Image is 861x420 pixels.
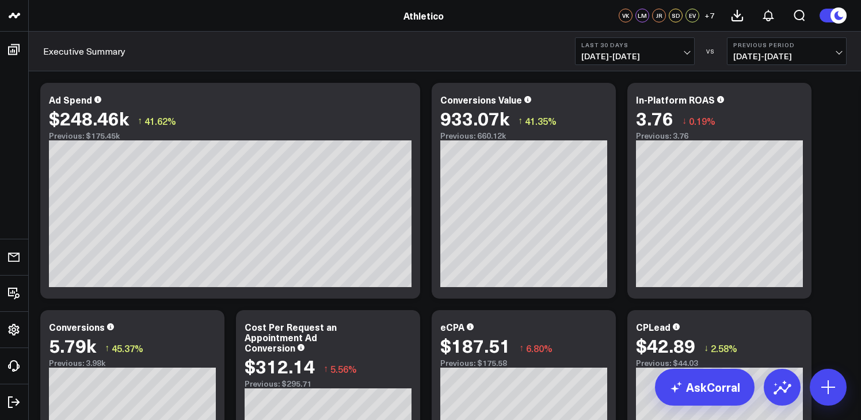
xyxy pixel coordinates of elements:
[581,41,688,48] b: Last 30 Days
[440,131,607,140] div: Previous: 660.12k
[245,379,412,388] div: Previous: $295.71
[49,131,412,140] div: Previous: $175.45k
[619,9,633,22] div: VK
[685,9,699,22] div: EV
[700,48,721,55] div: VS
[440,335,510,356] div: $187.51
[245,356,315,376] div: $312.14
[440,358,607,368] div: Previous: $175.58
[636,335,695,356] div: $42.89
[518,113,523,128] span: ↑
[669,9,683,22] div: SD
[245,320,337,354] div: Cost Per Request an Appointment Ad Conversion
[330,362,357,375] span: 5.56%
[655,369,755,406] a: AskCorral
[440,108,509,128] div: 933.07k
[526,342,553,354] span: 6.80%
[636,358,803,368] div: Previous: $44.03
[112,342,143,354] span: 45.37%
[525,114,557,127] span: 41.35%
[727,37,847,65] button: Previous Period[DATE]-[DATE]
[49,320,105,333] div: Conversions
[49,335,96,356] div: 5.79k
[733,52,840,61] span: [DATE] - [DATE]
[144,114,176,127] span: 41.62%
[49,93,92,106] div: Ad Spend
[652,9,666,22] div: JR
[682,113,687,128] span: ↓
[519,341,524,356] span: ↑
[440,320,464,333] div: eCPA
[711,342,737,354] span: 2.58%
[636,320,670,333] div: CPLead
[636,93,715,106] div: In-Platform ROAS
[636,108,673,128] div: 3.76
[43,45,125,58] a: Executive Summary
[704,12,714,20] span: + 7
[733,41,840,48] b: Previous Period
[49,108,129,128] div: $248.46k
[403,9,444,22] a: Athletico
[636,131,803,140] div: Previous: 3.76
[702,9,716,22] button: +7
[105,341,109,356] span: ↑
[704,341,708,356] span: ↓
[440,93,522,106] div: Conversions Value
[635,9,649,22] div: LM
[581,52,688,61] span: [DATE] - [DATE]
[323,361,328,376] span: ↑
[689,114,715,127] span: 0.19%
[575,37,695,65] button: Last 30 Days[DATE]-[DATE]
[138,113,142,128] span: ↑
[49,358,216,368] div: Previous: 3.98k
